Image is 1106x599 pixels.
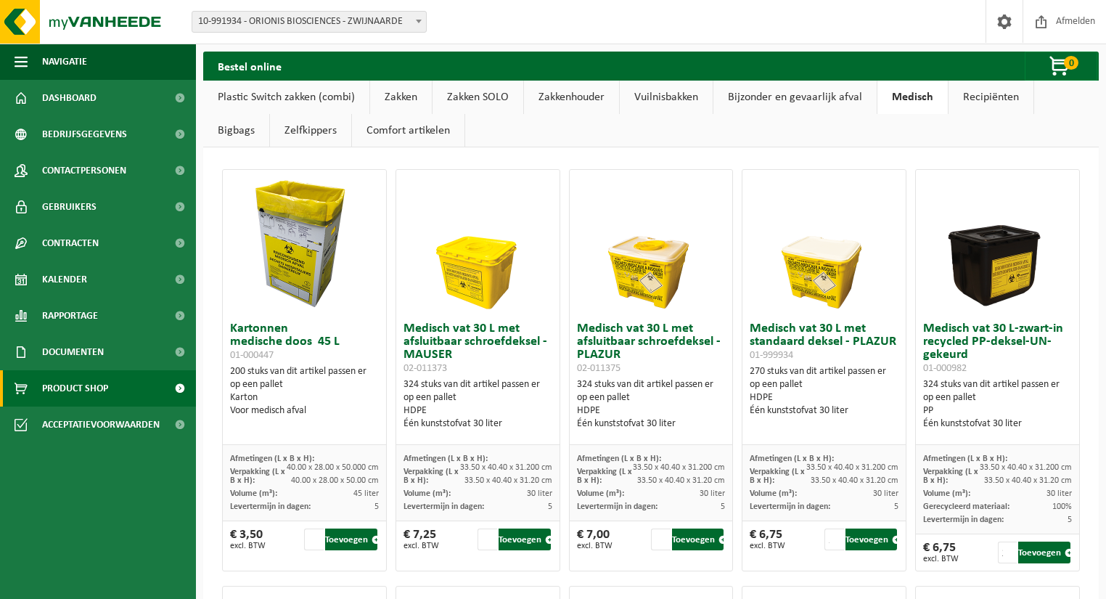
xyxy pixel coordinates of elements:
[230,468,285,485] span: Verpakking (L x B x H):
[577,489,624,498] span: Volume (m³):
[404,417,552,431] div: Één kunststofvat 30 liter
[1018,542,1070,563] button: Toevoegen
[404,468,459,485] span: Verpakking (L x B x H):
[353,489,379,498] span: 45 liter
[923,489,970,498] span: Volume (m³):
[370,81,432,114] a: Zakken
[42,407,160,443] span: Acceptatievoorwaarden
[620,81,713,114] a: Vuilnisbakken
[923,468,978,485] span: Verpakking (L x B x H):
[404,489,451,498] span: Volume (m³):
[577,502,658,511] span: Levertermijn in dagen:
[42,334,104,370] span: Documenten
[192,12,426,32] span: 10-991934 - ORIONIS BIOSCIENCES - ZWIJNAARDE
[42,116,127,152] span: Bedrijfsgegevens
[750,391,898,404] div: HDPE
[325,529,377,550] button: Toevoegen
[230,542,266,550] span: excl. BTW
[42,370,108,407] span: Product Shop
[750,489,797,498] span: Volume (m³):
[291,476,379,485] span: 40.00 x 28.00 x 50.00 cm
[923,404,1072,417] div: PP
[806,463,898,472] span: 33.50 x 40.40 x 31.200 cm
[750,365,898,417] div: 270 stuks van dit artikel passen er op een pallet
[42,44,87,80] span: Navigatie
[845,529,898,550] button: Toevoegen
[923,455,1007,463] span: Afmetingen (L x B x H):
[750,502,830,511] span: Levertermijn in dagen:
[577,455,661,463] span: Afmetingen (L x B x H):
[478,529,497,550] input: 1
[230,529,266,550] div: € 3,50
[873,489,898,498] span: 30 liter
[404,378,552,431] div: 324 stuks van dit artikel passen er op een pallet
[923,417,1072,431] div: Één kunststofvat 30 liter
[460,463,552,472] span: 33.50 x 40.40 x 31.200 cm
[374,502,379,511] span: 5
[404,542,439,550] span: excl. BTW
[203,52,296,80] h2: Bestel online
[527,489,552,498] span: 30 liter
[230,502,311,511] span: Levertermijn in dagen:
[42,225,99,261] span: Contracten
[287,463,379,472] span: 40.00 x 28.00 x 50.000 cm
[1052,502,1072,511] span: 100%
[230,365,379,417] div: 200 stuks van dit artikel passen er op een pallet
[270,114,351,147] a: Zelfkippers
[230,322,379,362] h3: Kartonnen medische doos 45 L
[1046,489,1072,498] span: 30 liter
[811,476,898,485] span: 33.50 x 40.40 x 31.20 cm
[577,417,726,431] div: Één kunststofvat 30 liter
[923,542,959,563] div: € 6,75
[923,378,1072,431] div: 324 stuks van dit artikel passen er op een pallet
[637,476,725,485] span: 33.50 x 40.40 x 31.20 cm
[984,476,1072,485] span: 33.50 x 40.40 x 31.20 cm
[499,529,551,550] button: Toevoegen
[998,542,1017,563] input: 1
[923,555,959,563] span: excl. BTW
[750,350,793,361] span: 01-999934
[42,152,126,189] span: Contactpersonen
[524,81,619,114] a: Zakkenhouder
[548,502,552,511] span: 5
[404,502,484,511] span: Levertermijn in dagen:
[42,261,87,298] span: Kalender
[877,81,948,114] a: Medisch
[433,81,523,114] a: Zakken SOLO
[577,378,726,431] div: 324 stuks van dit artikel passen er op een pallet
[577,529,613,550] div: € 7,00
[752,170,897,315] img: 01-999934
[949,81,1033,114] a: Recipiënten
[925,170,1070,315] img: 01-000982
[42,80,97,116] span: Dashboard
[923,516,1004,524] span: Levertermijn in dagen:
[721,502,725,511] span: 5
[577,322,726,375] h3: Medisch vat 30 L met afsluitbaar schroefdeksel - PLAZUR
[923,322,1072,375] h3: Medisch vat 30 L-zwart-in recycled PP-deksel-UN-gekeurd
[42,189,97,225] span: Gebruikers
[750,455,834,463] span: Afmetingen (L x B x H):
[577,468,632,485] span: Verpakking (L x B x H):
[304,529,324,550] input: 1
[203,81,369,114] a: Plastic Switch zakken (combi)
[577,404,726,417] div: HDPE
[232,170,377,315] img: 01-000447
[230,455,314,463] span: Afmetingen (L x B x H):
[192,11,427,33] span: 10-991934 - ORIONIS BIOSCIENCES - ZWIJNAARDE
[577,542,613,550] span: excl. BTW
[923,363,967,374] span: 01-000982
[750,404,898,417] div: Één kunststofvat 30 liter
[352,114,464,147] a: Comfort artikelen
[672,529,724,550] button: Toevoegen
[230,489,277,498] span: Volume (m³):
[750,468,805,485] span: Verpakking (L x B x H):
[824,529,844,550] input: 1
[894,502,898,511] span: 5
[578,170,724,315] img: 02-011375
[980,463,1072,472] span: 33.50 x 40.40 x 31.200 cm
[404,363,447,374] span: 02-011373
[464,476,552,485] span: 33.50 x 40.40 x 31.20 cm
[1068,516,1072,524] span: 5
[404,404,552,417] div: HDPE
[713,81,877,114] a: Bijzonder en gevaarlijk afval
